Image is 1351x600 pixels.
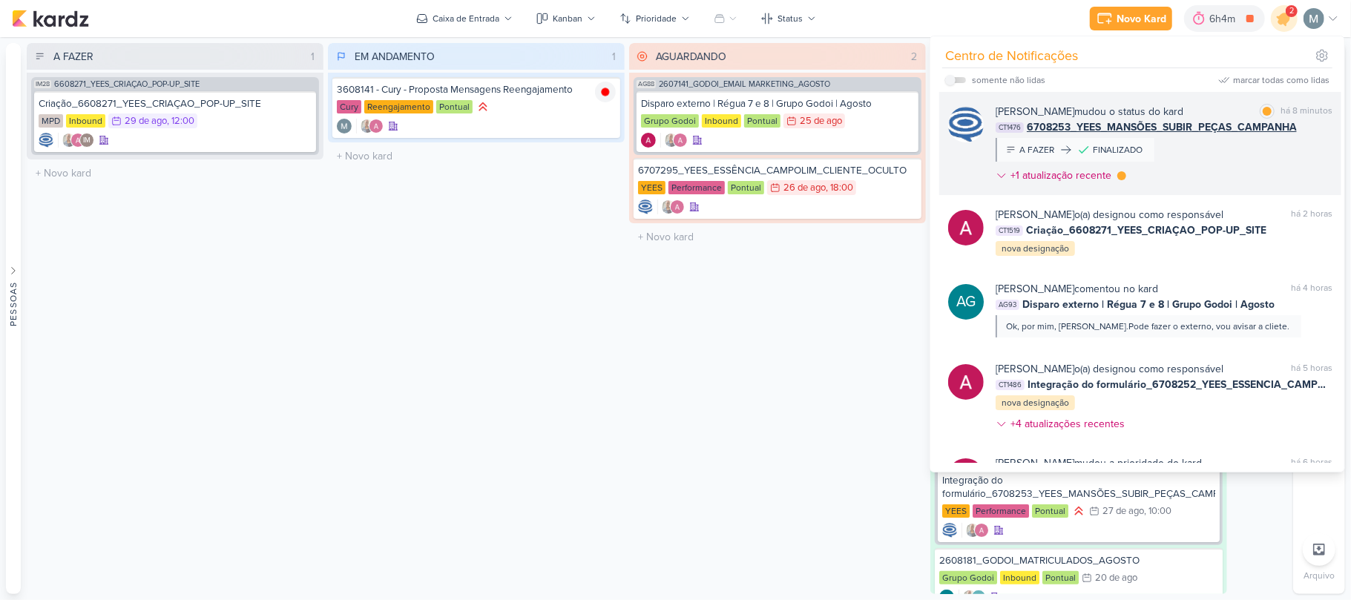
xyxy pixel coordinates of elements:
span: 6708253_YEES_MANSÕES_SUBIR_PEÇAS_CAMPANHA [1027,119,1297,135]
div: 1 [305,49,321,65]
span: 2607141_GODOI_EMAIL MARKETING_AGOSTO [659,80,830,88]
img: Alessandra Gomes [670,200,685,214]
div: Pontual [436,100,473,113]
div: Pontual [1042,571,1079,584]
img: Caroline Traven De Andrade [638,200,653,214]
div: nova designação [996,241,1075,256]
div: FINALIZADO [1093,143,1143,156]
div: Cury [337,100,361,113]
img: tracking [595,82,616,102]
div: Criador(a): Caroline Traven De Andrade [638,200,653,214]
p: Arquivo [1304,569,1335,582]
p: AG [956,291,976,312]
img: Alessandra Gomes [673,133,688,148]
div: Aline Gimenez Graciano [948,284,984,320]
div: Grupo Godoi [641,114,699,128]
div: 25 de ago [800,116,842,126]
img: Iara Santos [661,200,676,214]
div: há 4 horas [1291,281,1332,297]
div: Pessoas [7,281,20,326]
span: 2 [1289,5,1294,17]
div: MPD [39,114,63,128]
img: Caroline Traven De Andrade [942,523,957,538]
img: Iara Santos [360,119,375,133]
div: Colaboradores: Iara Santos, Alessandra Gomes, Isabella Machado Guimarães [58,133,94,148]
img: Iara Santos [62,133,76,148]
div: Isabella Machado Guimarães [79,133,94,148]
button: Pessoas [6,43,21,594]
img: Alessandra Gomes [948,458,984,494]
div: mudou o status do kard [996,104,1183,119]
img: Caroline Traven De Andrade [39,133,53,148]
img: Iara Santos [965,523,980,538]
div: Inbound [66,114,105,128]
img: Alessandra Gomes [369,119,384,133]
div: nova designação [996,395,1075,410]
img: Mariana Amorim [1304,8,1324,29]
div: o(a) designou como responsável [996,207,1223,222]
div: 2 [905,49,923,65]
span: IM28 [34,80,51,88]
span: CT1476 [996,122,1024,133]
b: [PERSON_NAME] [996,363,1074,375]
img: Alessandra Gomes [948,364,984,400]
b: [PERSON_NAME] [996,208,1074,221]
div: Inbound [702,114,741,128]
div: Colaboradores: Iara Santos, Alessandra Gomes [660,133,688,148]
div: Centro de Notificações [945,46,1078,66]
img: Caroline Traven De Andrade [948,107,984,142]
div: Performance [668,181,725,194]
div: Reengajamento [364,100,433,113]
div: Criador(a): Caroline Traven De Andrade [39,133,53,148]
div: +4 atualizações recentes [1010,416,1128,432]
div: , 18:00 [826,183,853,193]
span: CT1519 [996,225,1023,236]
div: Colaboradores: Iara Santos, Alessandra Gomes [356,119,384,133]
div: YEES [942,504,970,518]
div: YEES [638,181,665,194]
div: , 12:00 [167,116,194,126]
div: 29 de ago [125,116,167,126]
b: [PERSON_NAME] [996,283,1074,295]
img: Alessandra Gomes [70,133,85,148]
div: 2608181_GODOI_MATRICULADOS_AGOSTO [939,554,1218,567]
img: Alessandra Gomes [974,523,989,538]
img: Alessandra Gomes [948,210,984,245]
div: , 10:00 [1144,507,1171,516]
div: 20 de ago [1095,573,1137,583]
div: somente não lidas [972,73,1045,87]
div: comentou no kard [996,281,1158,297]
img: Alessandra Gomes [641,133,656,148]
div: Novo Kard [1117,11,1166,27]
img: Iara Santos [664,133,679,148]
div: Colaboradores: Iara Santos, Alessandra Gomes [657,200,685,214]
b: [PERSON_NAME] [996,457,1074,469]
div: Prioridade Alta [1071,504,1086,518]
div: Pontual [744,114,780,128]
div: Criador(a): Alessandra Gomes [641,133,656,148]
input: + Novo kard [30,162,321,184]
button: Novo Kard [1090,7,1172,30]
img: Mariana Amorim [337,119,352,133]
div: 26 de ago [783,183,826,193]
div: A FAZER [1019,143,1054,156]
div: o(a) designou como responsável [996,361,1223,377]
div: Colaboradores: Iara Santos, Alessandra Gomes [962,523,989,538]
div: Inbound [1000,571,1039,584]
img: kardz.app [12,10,89,27]
span: Integração do formulário_6708252_YEES_ESSENCIA_CAMPOLIM_SUBIR_PEÇAS_CAMPANHA [1028,377,1332,392]
div: Criador(a): Mariana Amorim [337,119,352,133]
p: IM [83,137,91,145]
input: + Novo kard [331,145,622,167]
div: há 5 horas [1291,361,1332,377]
div: Grupo Godoi [939,571,997,584]
span: Criação_6608271_YEES_CRIAÇAO_POP-UP_SITE [1026,222,1266,238]
span: AG93 [996,300,1019,310]
div: 6707295_YEES_ESSÊNCIA_CAMPOLIM_CLIENTE_OCULTO [638,164,917,177]
div: Criador(a): Caroline Traven De Andrade [942,523,957,538]
div: Pontual [1032,504,1068,518]
div: mudou a prioridade do kard [996,455,1202,471]
div: Disparo externo | Régua 7 e 8 | Grupo Godoi | Agosto [641,97,914,111]
div: Pontual [728,181,764,194]
div: Performance [973,504,1029,518]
